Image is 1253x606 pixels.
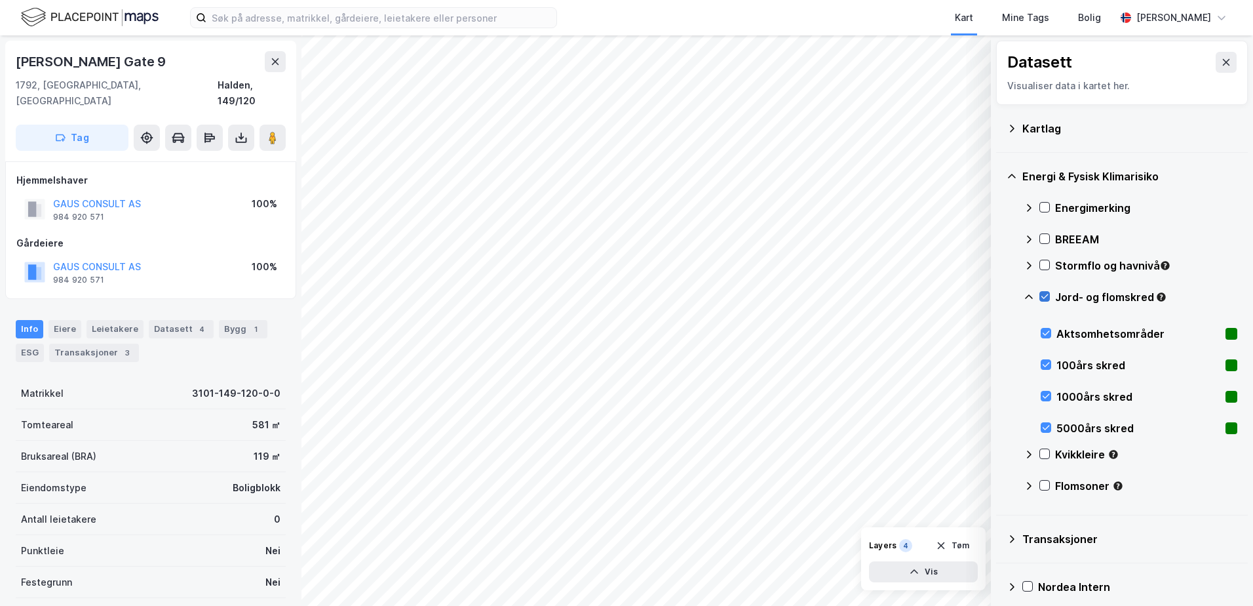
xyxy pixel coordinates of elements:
[1136,10,1211,26] div: [PERSON_NAME]
[192,386,280,401] div: 3101-149-120-0-0
[21,543,64,559] div: Punktleie
[1056,326,1220,342] div: Aktsomhetsområder
[16,320,43,338] div: Info
[1007,52,1072,73] div: Datasett
[121,346,134,359] div: 3
[206,8,556,28] input: Søk på adresse, matrikkel, gårdeiere, leietakere eller personer
[265,575,280,590] div: Nei
[53,275,104,285] div: 984 920 571
[218,77,286,109] div: Halden, 149/120
[252,196,277,212] div: 100%
[1038,579,1237,595] div: Nordea Intern
[195,323,208,336] div: 4
[1055,478,1237,494] div: Flomsoner
[219,320,267,338] div: Bygg
[1007,78,1237,94] div: Visualiser data i kartet her.
[1022,121,1237,136] div: Kartlag
[1002,10,1049,26] div: Mine Tags
[53,212,104,222] div: 984 920 571
[16,77,218,109] div: 1792, [GEOGRAPHIC_DATA], [GEOGRAPHIC_DATA]
[21,575,72,590] div: Festegrunn
[1078,10,1101,26] div: Bolig
[149,320,214,338] div: Datasett
[1055,289,1237,305] div: Jord- og flomskred
[254,449,280,464] div: 119 ㎡
[1022,531,1237,547] div: Transaksjoner
[1055,200,1237,216] div: Energimerking
[252,417,280,433] div: 581 ㎡
[1159,260,1171,272] div: Tooltip anchor
[1112,480,1124,492] div: Tooltip anchor
[1056,357,1220,373] div: 100års skred
[21,512,96,527] div: Antall leietakere
[16,172,285,188] div: Hjemmelshaver
[869,561,978,582] button: Vis
[869,540,896,551] div: Layers
[16,51,168,72] div: [PERSON_NAME] Gate 9
[1155,291,1167,303] div: Tooltip anchor
[249,323,262,336] div: 1
[21,6,159,29] img: logo.f888ab2527a4732fd821a326f86c7f29.svg
[48,320,81,338] div: Eiere
[233,480,280,496] div: Boligblokk
[21,386,64,401] div: Matrikkel
[927,535,978,556] button: Tøm
[1022,169,1237,184] div: Energi & Fysisk Klimarisiko
[1056,420,1220,436] div: 5000års skred
[1055,258,1237,273] div: Stormflo og havnivå
[16,125,128,151] button: Tag
[1187,543,1253,606] iframe: Chat Widget
[252,259,277,275] div: 100%
[21,449,96,464] div: Bruksareal (BRA)
[1055,232,1237,247] div: BREEAM
[955,10,973,26] div: Kart
[87,320,144,338] div: Leietakere
[1056,389,1220,405] div: 1000års skred
[265,543,280,559] div: Nei
[16,344,44,362] div: ESG
[1055,447,1237,462] div: Kvikkleire
[16,235,285,251] div: Gårdeiere
[21,480,87,496] div: Eiendomstype
[899,539,912,552] div: 4
[1108,449,1119,460] div: Tooltip anchor
[21,417,73,433] div: Tomteareal
[49,344,139,362] div: Transaksjoner
[274,512,280,527] div: 0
